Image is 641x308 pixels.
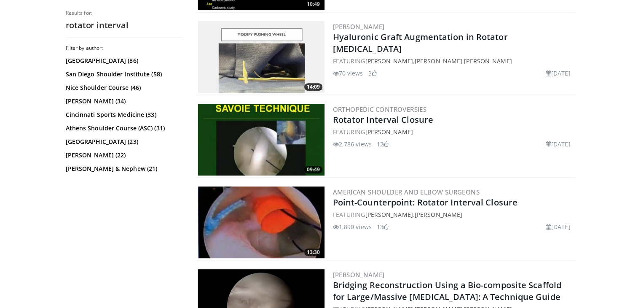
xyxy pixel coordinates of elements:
[66,97,182,105] a: [PERSON_NAME] (34)
[66,84,182,92] a: Nice Shoulder Course (46)
[198,21,325,93] a: 14:09
[368,69,377,78] li: 3
[198,186,325,258] a: 13:30
[333,22,385,31] a: [PERSON_NAME]
[464,57,512,65] a: [PERSON_NAME]
[66,10,184,16] p: Results for:
[304,0,322,8] span: 10:49
[333,31,508,54] a: Hyaluronic Graft Augmentation in Rotator [MEDICAL_DATA]
[304,166,322,173] span: 09:49
[377,140,389,149] li: 12
[66,57,182,65] a: [GEOGRAPHIC_DATA] (86)
[333,188,480,196] a: American Shoulder and Elbow Surgeons
[546,69,571,78] li: [DATE]
[66,151,182,159] a: [PERSON_NAME] (22)
[333,69,363,78] li: 70 views
[415,57,462,65] a: [PERSON_NAME]
[304,249,322,256] span: 13:30
[66,111,182,119] a: Cincinnati Sports Medicine (33)
[333,270,385,279] a: [PERSON_NAME]
[333,114,433,125] a: Rotator Interval Closure
[365,128,413,136] a: [PERSON_NAME]
[198,104,325,176] img: 287023_0002_1.png.300x170_q85_crop-smart_upscale.jpg
[333,222,372,231] li: 1,890 views
[365,57,413,65] a: [PERSON_NAME]
[198,104,325,176] a: 09:49
[377,222,389,231] li: 13
[333,105,427,113] a: Orthopedic Controversies
[415,211,462,219] a: [PERSON_NAME]
[66,138,182,146] a: [GEOGRAPHIC_DATA] (23)
[66,70,182,78] a: San Diego Shoulder Institute (58)
[546,222,571,231] li: [DATE]
[304,83,322,91] span: 14:09
[333,210,574,219] div: FEATURING ,
[66,20,184,31] h2: rotator interval
[198,21,325,93] img: 4ea01b77-b68e-4a04-941e-90b6eaf5b9bb.300x170_q85_crop-smart_upscale.jpg
[546,140,571,149] li: [DATE]
[333,197,518,208] a: Point-Counterpoint: Rotator Interval Closure
[66,165,182,173] a: [PERSON_NAME] & Nephew (21)
[333,140,372,149] li: 2,786 views
[198,186,325,258] img: gart_3.png.300x170_q85_crop-smart_upscale.jpg
[333,127,574,136] div: FEATURING
[66,124,182,132] a: Athens Shoulder Course (ASC) (31)
[365,211,413,219] a: [PERSON_NAME]
[66,45,184,51] h3: Filter by author:
[333,57,574,65] div: FEATURING , ,
[333,279,561,303] a: Bridging Reconstruction Using a Bio-composite Scaffold for Large/Massive [MEDICAL_DATA]: A Techni...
